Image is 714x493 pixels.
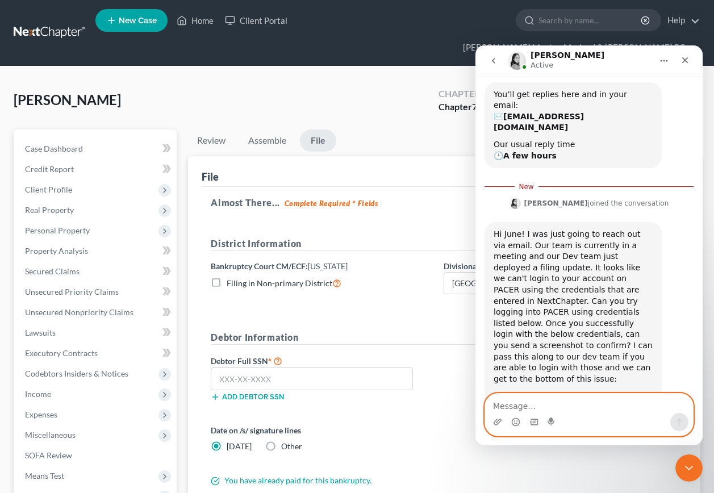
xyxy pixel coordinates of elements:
[18,345,177,356] div: User name: bce1632mel
[72,372,81,381] button: Start recording
[25,205,74,215] span: Real Property
[444,260,622,272] label: Divisional Court for Meeting of Creditors Hearing
[25,164,74,174] span: Credit Report
[16,241,177,261] a: Property Analysis
[16,302,177,323] a: Unsecured Nonpriority Claims
[171,10,219,31] a: Home
[211,196,678,210] h5: Almost There...
[211,392,284,402] button: Add debtor SSN
[16,159,177,179] a: Credit Report
[202,170,219,183] div: File
[300,129,336,152] a: File
[211,260,348,272] label: Bankruptcy Court CM/ECF:
[219,10,293,31] a: Client Portal
[16,139,177,159] a: Case Dashboard
[211,331,665,345] h5: Debtor Information
[16,261,177,282] a: Secured Claims
[25,471,64,481] span: Means Test
[54,372,63,381] button: Gif picker
[25,389,51,399] span: Income
[211,424,432,436] label: Date on /s/ signature lines
[472,101,477,112] span: 7
[205,475,671,486] div: You have already paid for this bankruptcy.
[18,372,27,381] button: Upload attachment
[227,441,252,451] span: [DATE]
[281,441,302,451] span: Other
[16,343,177,364] a: Executory Contracts
[25,266,80,276] span: Secured Claims
[457,37,700,58] a: [PERSON_NAME] Montag Morland & [PERSON_NAME] PC
[25,348,98,358] span: Executory Contracts
[285,199,378,208] strong: Complete Required * Fields
[25,307,133,317] span: Unsecured Nonpriority Claims
[14,91,121,108] span: [PERSON_NAME]
[662,10,700,31] a: Help
[25,430,76,440] span: Miscellaneous
[211,367,413,390] input: XXX-XX-XXXX
[16,445,177,466] a: SOFA Review
[25,287,119,296] span: Unsecured Priority Claims
[10,348,218,367] textarea: Message…
[36,372,45,381] button: Emoji picker
[25,410,57,419] span: Expenses
[25,225,90,235] span: Personal Property
[239,129,295,152] a: Assemble
[9,177,218,415] div: Lindsey says…
[25,328,56,337] span: Lawsuits
[439,101,480,114] div: Chapter
[119,16,157,25] span: New Case
[25,144,83,153] span: Case Dashboard
[195,367,213,386] button: Send a message…
[675,454,703,482] iframe: Intercom live chat
[16,282,177,302] a: Unsecured Priority Claims
[211,237,665,251] h5: District Information
[227,278,332,288] span: Filing in Non-primary District
[25,246,88,256] span: Property Analysis
[16,323,177,343] a: Lawsuits
[25,185,72,194] span: Client Profile
[439,87,480,101] div: Chapter
[25,450,72,460] span: SOFA Review
[9,177,186,390] div: Hi June! I was just going to reach out via email. Our team is currently in a meeting and our Dev ...
[25,369,128,378] span: Codebtors Insiders & Notices
[308,261,348,271] span: [US_STATE]
[188,129,235,152] a: Review
[538,10,642,31] input: Search by name...
[18,183,177,339] div: Hi June! I was just going to reach out via email. Our team is currently in a meeting and our Dev ...
[205,354,438,367] label: Debtor Full SSN
[475,45,703,445] iframe: Intercom live chat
